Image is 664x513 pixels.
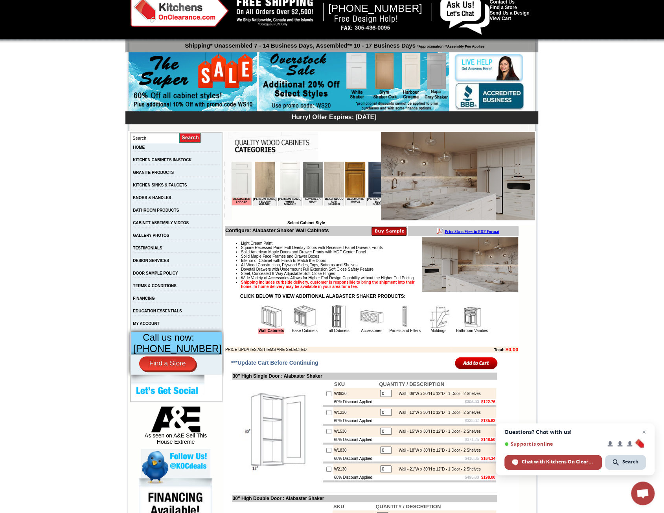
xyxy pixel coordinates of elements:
[333,437,378,443] td: 60% Discount Applied
[381,132,535,220] img: Alabaster Shaker
[333,463,378,474] td: W2130
[333,504,344,509] b: SKU
[241,254,319,258] span: Solid Maple Face Frames and Drawer Boxes
[361,328,382,333] a: Accessories
[504,429,646,435] span: Questions? Chat with us!
[133,246,162,250] a: TESTIMONIALS
[622,458,638,465] span: Search
[293,305,316,328] img: Base Cabinets
[481,400,495,404] b: $122.76
[333,445,378,456] td: W1830
[481,437,495,442] b: $148.50
[129,39,538,49] p: Shipping* Unassembled 7 - 14 Business Days, Assembled** 10 - 17 Business Days
[240,293,406,299] strong: CLICK BELOW TO VIEW ADDITIONAL ALABASTER SHAKER PRODUCTS:
[481,456,495,461] b: $164.34
[241,280,415,289] strong: Shipping includes curbside delivery, customer is responsible to bring the shipment into their hom...
[133,158,191,162] a: KITCHEN CABINETS IN-STOCK
[333,474,378,480] td: 60% Discount Applied
[133,343,222,354] span: [PHONE_NUMBER]
[333,407,378,418] td: W1230
[605,455,646,470] div: Search
[232,495,497,502] td: 30" High Double Door : Alabaster Shaker
[333,418,378,424] td: 60% Discount Applied
[327,328,349,333] a: Tall Cabinets
[455,356,498,369] input: Add to Cart
[241,267,373,271] span: Dovetail Drawers with Undermount Full Extension Soft Close Safety Feature
[465,475,479,480] s: $495.00
[333,426,378,437] td: W1530
[395,391,481,396] div: Wall - 09"W x 30"H x 12"D - 1 Door - 2 Shelves
[1,2,7,8] img: pdf.png
[631,482,655,505] div: Open chat
[481,475,495,480] b: $198.00
[241,271,335,276] span: Steel, Concealed 6-Way Adjustable Soft Close Hinges
[326,305,350,328] img: Tall Cabinets
[9,3,64,7] b: Price Sheet View in PDF Format
[241,276,414,280] span: Wide Variety of Accessories Allows for Higher End Design Capability without the Higher End Pricing
[141,406,210,449] div: As seen on A&E Sell This House Extreme
[465,456,479,461] s: $410.85
[241,258,326,263] span: Interior of Cabinet with Finish to Match the Doors
[133,208,179,212] a: BATHROOM PRODUCTS
[9,1,64,8] a: Price Sheet View in PDF Format
[489,16,511,21] a: View Cart
[465,400,479,404] s: $306.90
[430,328,446,333] a: Moldings
[395,410,481,415] div: Wall - 12"W x 30"H x 12"D - 1 Door - 2 Shelves
[133,296,155,301] a: FINANCING
[133,284,177,288] a: TERMS & CONDITIONS
[241,250,366,254] span: Solid American Maple Doors and Drawer Fronts with MDF Center Panel
[421,237,518,292] img: Product Image
[139,356,196,371] a: Find a Store
[241,241,272,245] span: Light Cream Paint
[133,145,145,149] a: HOME
[333,456,378,461] td: 60% Discount Applied
[375,504,441,509] b: QUANTITY / DESCRIPTION
[133,170,174,175] a: GRANITE PRODUCTS
[506,347,519,352] b: $0.00
[395,429,481,434] div: Wall - 15"W x 30"H x 12"D - 1 Door - 2 Shelves
[231,360,318,366] span: ***Update Cart Before Continuing
[465,419,479,423] s: $339.07
[494,348,504,352] b: Total:
[379,381,444,387] b: QUANTITY / DESCRIPTION
[225,347,451,352] td: PRICE UPDATES AS ITEMS ARE SELECTED
[143,332,194,343] span: Call us now:
[232,162,381,221] iframe: Browser incompatible
[416,42,485,48] span: *Approximation **Assembly Fee Applies
[395,467,481,471] div: Wall - 21"W x 30"H x 12"D - 1 Door - 2 Shelves
[241,245,383,250] span: Square Recessed Panel Full Overlay Doors with Recessed Panel Drawers Fronts
[333,399,378,405] td: 60% Discount Applied
[639,427,649,437] span: Close chat
[129,113,538,121] div: Hurry! Offer Expires: [DATE]
[133,183,187,187] a: KITCHEN SINKS & FAUCETS
[427,305,450,328] img: Moldings
[328,2,422,14] span: [PHONE_NUMBER]
[133,233,169,238] a: GALLERY PHOTOS
[135,36,159,44] td: [PERSON_NAME] Blue Shaker
[504,455,602,470] div: Chat with Kitchens On Clearance
[395,448,481,452] div: Wall - 18"W x 30"H x 12"D - 1 Door - 2 Shelves
[258,328,284,334] a: Wall Cabinets
[489,10,529,16] a: Send Us a Design
[481,419,495,423] b: $135.63
[393,305,417,328] img: Panels and Fillers
[292,328,317,333] a: Base Cabinets
[465,437,479,442] s: $371.25
[389,328,420,333] a: Panels and Fillers
[133,309,182,313] a: EDUCATION ESSENTIALS
[333,388,378,399] td: W0930
[334,381,345,387] b: SKU
[232,373,497,380] td: 30" High Single Door : Alabaster Shaker
[179,133,202,143] input: Submit
[456,328,488,333] a: Bathroom Vanities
